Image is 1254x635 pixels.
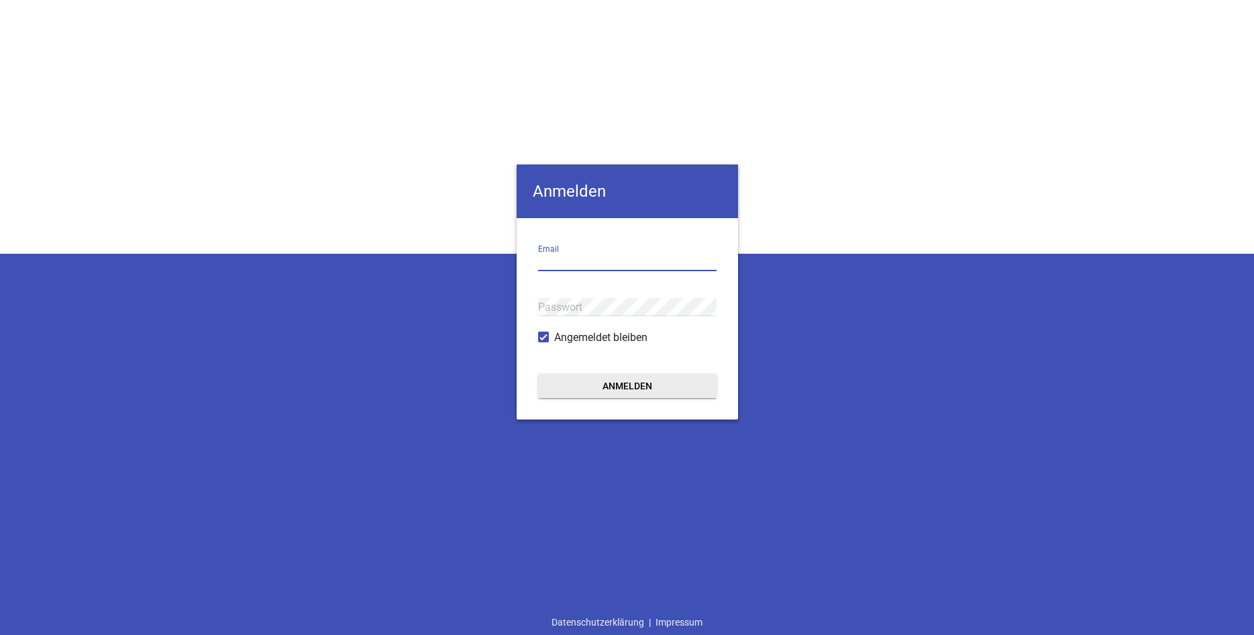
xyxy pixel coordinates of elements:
span: Angemeldet bleiben [554,330,647,346]
div: | [547,609,707,635]
h4: Anmelden [517,164,738,218]
button: Anmelden [538,374,717,398]
a: Impressum [651,609,707,635]
a: Datenschutzerklärung [547,609,649,635]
